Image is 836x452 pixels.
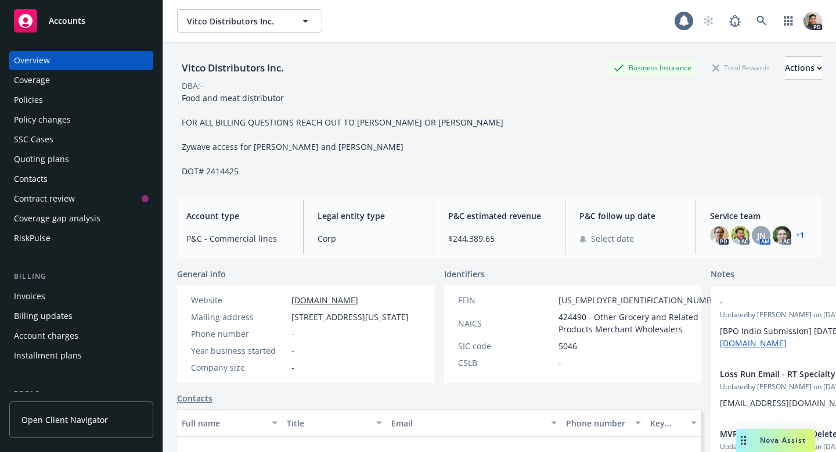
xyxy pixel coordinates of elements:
div: Phone number [191,328,287,340]
span: Select date [591,232,634,245]
div: SSC Cases [14,130,53,149]
span: JN [757,229,766,242]
div: Title [287,417,370,429]
a: +1 [796,232,804,239]
div: Business Insurance [608,60,697,75]
div: Policies [14,91,43,109]
div: Tools [9,388,153,400]
div: Key contact [650,417,684,429]
a: Invoices [9,287,153,306]
a: RiskPulse [9,229,153,247]
button: Nova Assist [736,429,815,452]
div: Website [191,294,287,306]
div: Invoices [14,287,45,306]
span: P&C follow up date [579,210,682,222]
div: Actions [785,57,822,79]
a: Accounts [9,5,153,37]
span: - [291,345,294,357]
a: Policies [9,91,153,109]
img: photo [803,12,822,30]
a: Contacts [9,170,153,188]
a: Policy changes [9,110,153,129]
div: Vitco Distributors Inc. [177,60,289,76]
button: Full name [177,409,282,437]
span: Open Client Navigator [21,414,108,426]
span: 424490 - Other Grocery and Related Products Merchant Wholesalers [558,311,725,335]
div: CSLB [458,357,554,369]
span: Legal entity type [318,210,420,222]
button: Actions [785,56,822,80]
div: Email [391,417,544,429]
span: Account type [186,210,289,222]
span: $244,389.65 [448,232,551,245]
a: Overview [9,51,153,70]
span: P&C - Commercial lines [186,232,289,245]
div: Mailing address [191,311,287,323]
span: Service team [710,210,813,222]
div: Contacts [14,170,48,188]
div: DBA: - [182,80,203,92]
div: Billing updates [14,307,73,325]
a: Switch app [777,9,800,33]
a: Quoting plans [9,150,153,168]
a: Installment plans [9,346,153,365]
a: Coverage [9,71,153,89]
button: Phone number [561,409,645,437]
div: Overview [14,51,50,70]
div: Year business started [191,345,287,357]
span: [STREET_ADDRESS][US_STATE] [291,311,409,323]
div: Full name [182,417,265,429]
span: Notes [711,268,734,282]
div: Installment plans [14,346,82,365]
span: P&C estimated revenue [448,210,551,222]
div: Phone number [566,417,628,429]
span: [US_EMPLOYER_IDENTIFICATION_NUMBER] [558,294,725,306]
div: Policy changes [14,110,71,129]
button: Key contact [646,409,701,437]
a: Contacts [177,392,212,404]
button: Email [387,409,561,437]
span: Identifiers [444,268,485,280]
span: Accounts [49,16,85,26]
div: RiskPulse [14,229,51,247]
button: Title [282,409,387,437]
div: Quoting plans [14,150,69,168]
div: Company size [191,361,287,374]
a: Report a Bug [723,9,747,33]
img: photo [710,226,729,245]
div: Drag to move [736,429,751,452]
div: Coverage gap analysis [14,209,100,228]
div: FEIN [458,294,554,306]
a: Coverage gap analysis [9,209,153,228]
span: - [291,328,294,340]
span: General info [177,268,226,280]
div: SIC code [458,340,554,352]
img: photo [773,226,791,245]
div: Billing [9,271,153,282]
div: Coverage [14,71,50,89]
a: Billing updates [9,307,153,325]
div: NAICS [458,317,554,329]
a: SSC Cases [9,130,153,149]
a: Start snowing [697,9,720,33]
img: photo [731,226,749,245]
a: Contract review [9,189,153,208]
button: Vitco Distributors Inc. [177,9,322,33]
div: Contract review [14,189,75,208]
div: Account charges [14,327,78,345]
span: Corp [318,232,420,245]
a: [DOMAIN_NAME] [291,295,358,306]
a: Search [750,9,773,33]
span: Nova Assist [760,435,806,445]
a: Account charges [9,327,153,345]
span: Vitco Distributors Inc. [187,15,287,27]
span: - [291,361,294,374]
span: Food and meat distributor FOR ALL BILLING QUESTIONS REACH OUT TO [PERSON_NAME] OR [PERSON_NAME] Z... [182,92,503,177]
span: 5046 [558,340,577,352]
div: Total Rewards [707,60,776,75]
span: - [558,357,561,369]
